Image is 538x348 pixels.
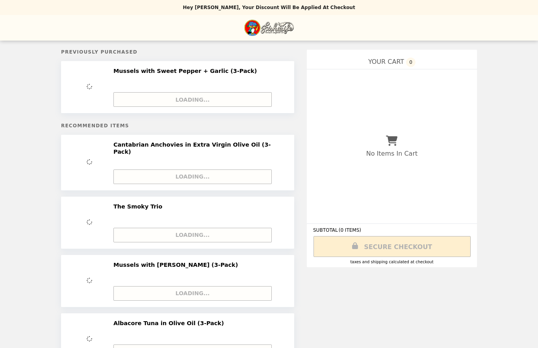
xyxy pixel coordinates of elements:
h5: Previously Purchased [61,49,294,55]
h2: Cantabrian Anchovies in Extra Virgin Olive Oil (3-Pack) [113,141,282,156]
img: Brand Logo [244,20,294,36]
p: No Items In Cart [366,150,417,157]
div: Taxes and Shipping calculated at checkout [313,260,471,264]
span: ( 0 ITEMS ) [339,227,361,233]
h2: Albacore Tuna in Olive Oil (3-Pack) [113,320,227,327]
span: SUBTOTAL [313,227,339,233]
span: YOUR CART [368,58,404,65]
span: 0 [406,58,416,67]
h5: Recommended Items [61,123,294,128]
p: Hey [PERSON_NAME], your discount will be applied at checkout [183,5,355,10]
h2: Mussels with Sweet Pepper + Garlic (3-Pack) [113,67,260,74]
h2: Mussels with [PERSON_NAME] (3-Pack) [113,261,241,268]
h2: The Smoky Trio [113,203,165,210]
